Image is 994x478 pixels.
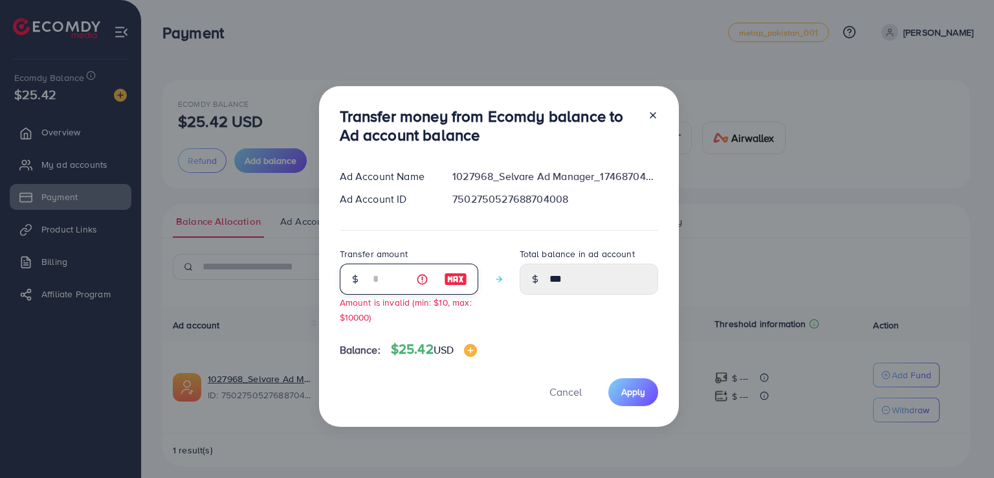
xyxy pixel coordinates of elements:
[549,385,582,399] span: Cancel
[939,420,984,468] iframe: Chat
[329,169,443,184] div: Ad Account Name
[533,378,598,406] button: Cancel
[340,296,472,323] small: Amount is invalid (min: $10, max: $10000)
[340,343,381,358] span: Balance:
[608,378,658,406] button: Apply
[442,169,668,184] div: 1027968_Selvare Ad Manager_1746870428166
[391,341,477,358] h4: $25.42
[329,192,443,207] div: Ad Account ID
[340,107,637,144] h3: Transfer money from Ecomdy balance to Ad account balance
[621,385,645,398] span: Apply
[340,247,408,260] label: Transfer amount
[464,344,477,357] img: image
[520,247,635,260] label: Total balance in ad account
[444,271,467,287] img: image
[442,192,668,207] div: 7502750527688704008
[434,343,454,357] span: USD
